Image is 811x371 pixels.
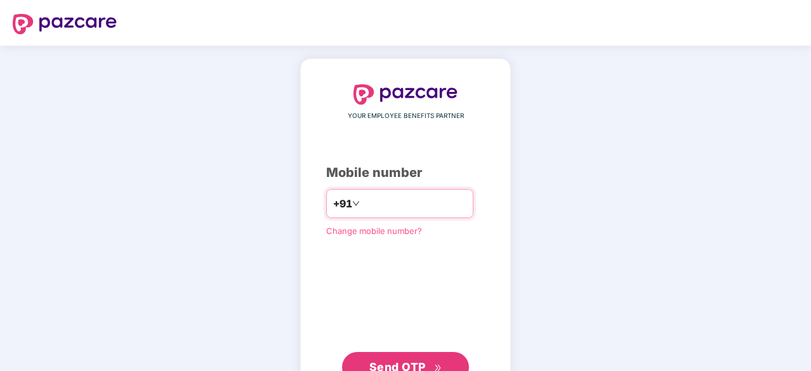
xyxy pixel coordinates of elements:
img: logo [13,14,117,34]
img: logo [353,84,458,105]
div: Mobile number [326,163,485,183]
span: down [352,200,360,207]
a: Change mobile number? [326,226,422,236]
span: YOUR EMPLOYEE BENEFITS PARTNER [348,111,464,121]
span: +91 [333,196,352,212]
